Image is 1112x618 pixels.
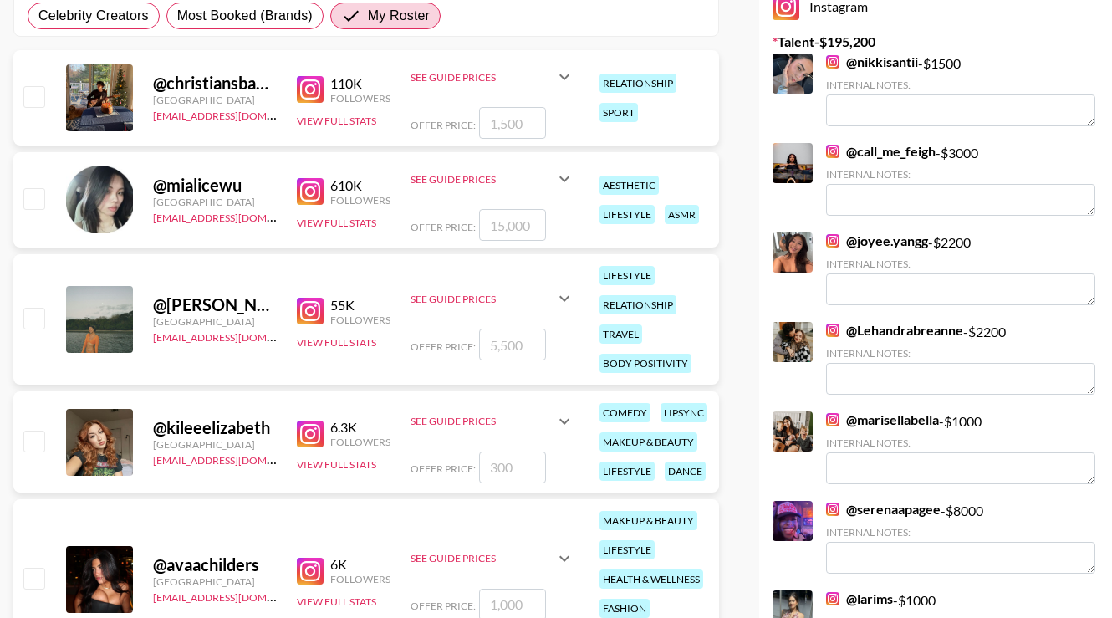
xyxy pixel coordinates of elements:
span: Most Booked (Brands) [177,6,313,26]
a: [EMAIL_ADDRESS][DOMAIN_NAME] [153,588,321,604]
div: Followers [330,92,390,105]
a: @joyee.yangg [826,232,928,249]
span: Offer Price: [411,119,476,131]
div: 110K [330,75,390,92]
div: lifestyle [599,205,655,224]
button: View Full Stats [297,595,376,608]
div: - $ 8000 [826,501,1095,574]
img: Instagram [826,55,839,69]
div: Followers [330,194,390,207]
div: See Guide Prices [411,173,554,186]
button: View Full Stats [297,115,376,127]
span: Celebrity Creators [38,6,149,26]
div: @ christiansbanned [153,73,277,94]
div: @ kileeelizabeth [153,417,277,438]
a: @larims [826,590,893,607]
div: lifestyle [599,266,655,285]
a: @Lehandrabreanne [826,322,963,339]
div: lifestyle [599,540,655,559]
div: [GEOGRAPHIC_DATA] [153,196,277,208]
img: Instagram [297,558,324,585]
div: Followers [330,436,390,448]
div: @ avaachilders [153,554,277,575]
img: Instagram [297,76,324,103]
a: @marisellabella [826,411,939,428]
img: Instagram [826,592,839,605]
div: 6.3K [330,419,390,436]
input: 15,000 [479,209,546,241]
a: @call_me_feigh [826,143,936,160]
div: - $ 1500 [826,54,1095,126]
div: travel [599,324,642,344]
div: See Guide Prices [411,539,574,579]
a: @serenaapagee [826,501,941,518]
div: Followers [330,314,390,326]
span: Offer Price: [411,221,476,233]
a: [EMAIL_ADDRESS][DOMAIN_NAME] [153,328,321,344]
div: Internal Notes: [826,347,1095,360]
div: See Guide Prices [411,415,554,427]
div: - $ 2200 [826,322,1095,395]
div: Followers [330,573,390,585]
span: Offer Price: [411,462,476,475]
div: @ [PERSON_NAME].[PERSON_NAME] [153,294,277,315]
div: comedy [599,403,650,422]
div: [GEOGRAPHIC_DATA] [153,575,277,588]
div: - $ 3000 [826,143,1095,216]
div: - $ 2200 [826,232,1095,305]
div: aesthetic [599,176,659,195]
div: See Guide Prices [411,293,554,305]
div: body positivity [599,354,691,373]
div: See Guide Prices [411,71,554,84]
div: See Guide Prices [411,401,574,442]
button: View Full Stats [297,217,376,229]
a: [EMAIL_ADDRESS][DOMAIN_NAME] [153,451,321,467]
div: See Guide Prices [411,57,574,97]
div: [GEOGRAPHIC_DATA] [153,94,277,106]
div: 610K [330,177,390,194]
div: asmr [665,205,699,224]
div: Internal Notes: [826,437,1095,449]
div: makeup & beauty [599,432,697,452]
img: Instagram [826,145,839,158]
input: 1,500 [479,107,546,139]
a: @nikkisantii [826,54,918,70]
div: fashion [599,599,650,618]
div: Internal Notes: [826,258,1095,270]
img: Instagram [826,324,839,337]
a: [EMAIL_ADDRESS][DOMAIN_NAME] [153,208,321,224]
div: 55K [330,297,390,314]
div: 6K [330,556,390,573]
div: See Guide Prices [411,159,574,199]
div: sport [599,103,638,122]
span: My Roster [368,6,430,26]
img: Instagram [826,234,839,248]
div: @ mialicewu [153,175,277,196]
img: Instagram [826,503,839,516]
div: dance [665,462,706,481]
button: View Full Stats [297,336,376,349]
span: Offer Price: [411,340,476,353]
input: 300 [479,452,546,483]
span: Offer Price: [411,600,476,612]
input: 5,500 [479,329,546,360]
div: Internal Notes: [826,79,1095,91]
img: Instagram [297,178,324,205]
a: [EMAIL_ADDRESS][DOMAIN_NAME] [153,106,321,122]
div: [GEOGRAPHIC_DATA] [153,438,277,451]
div: - $ 1000 [826,411,1095,484]
div: lipsync [661,403,707,422]
div: See Guide Prices [411,278,574,319]
button: View Full Stats [297,458,376,471]
div: makeup & beauty [599,511,697,530]
div: Internal Notes: [826,168,1095,181]
div: [GEOGRAPHIC_DATA] [153,315,277,328]
img: Instagram [297,421,324,447]
div: Internal Notes: [826,526,1095,539]
div: relationship [599,74,676,93]
div: health & wellness [599,569,703,589]
div: See Guide Prices [411,552,554,564]
img: Instagram [826,413,839,426]
div: relationship [599,295,676,314]
label: Talent - $ 195,200 [773,33,1099,50]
